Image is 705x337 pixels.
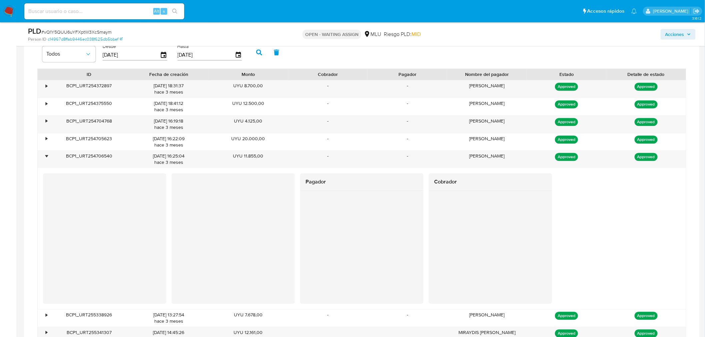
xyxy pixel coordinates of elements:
button: Acciones [661,29,696,40]
span: Riesgo PLD: [384,31,421,38]
p: OPEN - WAITING ASSIGN [303,30,361,39]
span: Alt [154,8,159,14]
a: Notificaciones [631,8,637,14]
input: Buscar usuario o caso... [24,7,184,16]
a: c14967d8ffab9446ec038f625db5bbef [48,36,123,42]
span: Acciones [665,29,684,40]
span: Accesos rápidos [587,8,625,15]
p: gregorio.negri@mercadolibre.com [653,8,691,14]
span: s [163,8,165,14]
b: Person ID [28,36,46,42]
span: 3.161.2 [692,16,702,21]
span: # vQ1Y5QUU6uYFXptW3XcSmaym [41,29,112,35]
b: PLD [28,26,41,36]
button: search-icon [168,7,182,16]
a: Salir [693,8,700,15]
span: MID [411,30,421,38]
div: MLU [364,31,381,38]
